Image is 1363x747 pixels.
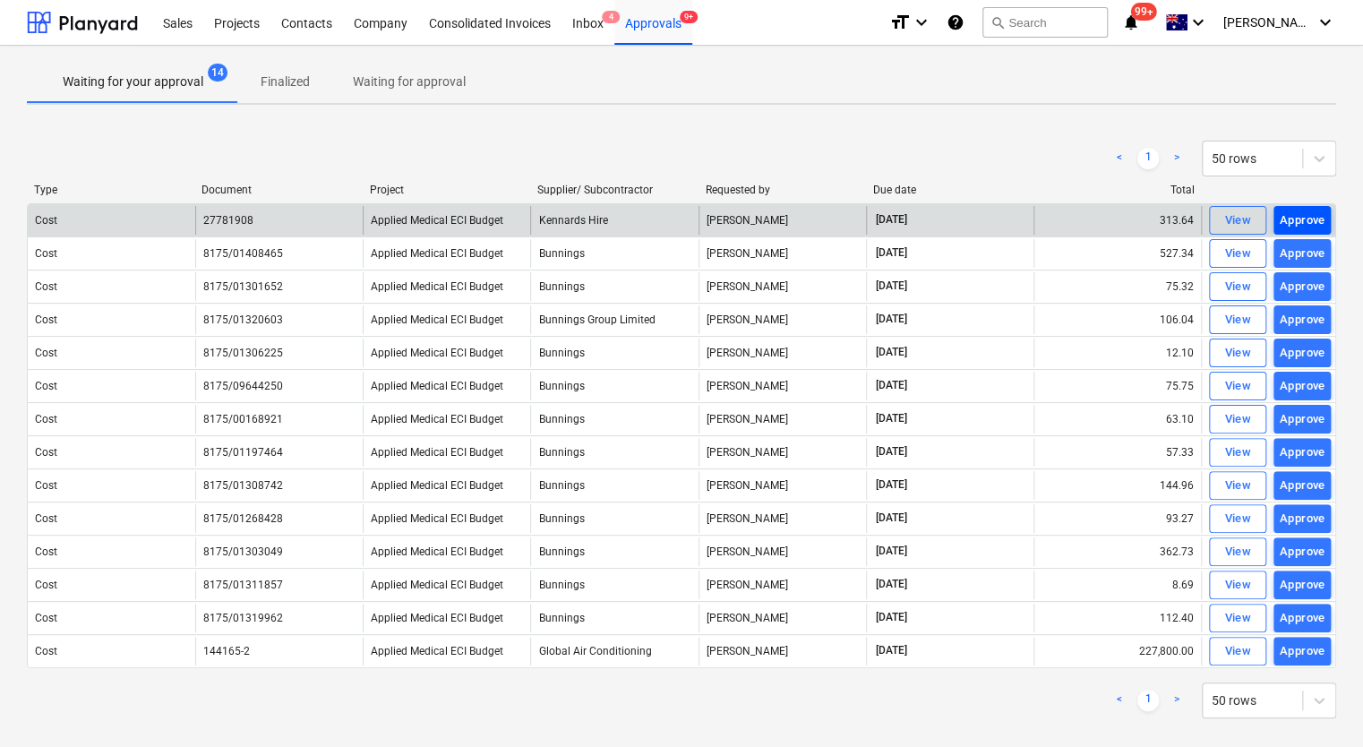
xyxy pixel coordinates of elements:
i: notifications [1122,12,1140,33]
div: Bunnings [530,471,698,500]
span: Applied Medical ECI Budget [371,579,503,591]
div: Total [1042,184,1195,196]
div: 8175/01303049 [203,545,283,558]
div: Supplier/ Subcontractor [537,184,690,196]
div: [PERSON_NAME] [699,206,866,235]
div: View [1224,409,1251,430]
a: Previous page [1109,148,1130,169]
div: 8175/01311857 [203,579,283,591]
div: Cost [35,645,57,657]
span: Applied Medical ECI Budget [371,347,503,359]
div: Cost [35,446,57,459]
div: Approve [1280,210,1325,231]
div: [PERSON_NAME] [699,637,866,665]
div: Global Air Conditioning [530,637,698,665]
button: Approve [1273,372,1331,400]
button: View [1209,537,1266,566]
div: 8175/01268428 [203,512,283,525]
a: Page 1 is your current page [1137,148,1159,169]
button: Approve [1273,637,1331,665]
div: Approve [1280,244,1325,264]
div: [PERSON_NAME] [699,438,866,467]
div: Kennards Hire [530,206,698,235]
button: View [1209,405,1266,434]
span: [PERSON_NAME] [1223,15,1313,30]
div: Approve [1280,608,1325,629]
button: View [1209,504,1266,533]
div: View [1224,310,1251,331]
div: Approve [1280,542,1325,562]
div: Approve [1280,277,1325,297]
button: Search [982,7,1108,38]
button: View [1209,471,1266,500]
div: Approve [1280,476,1325,496]
div: [PERSON_NAME] [699,604,866,632]
div: Cost [35,280,57,293]
div: Bunnings [530,405,698,434]
div: 8175/01408465 [203,247,283,260]
div: Cost [35,347,57,359]
p: Finalized [261,73,310,91]
div: Due date [873,184,1026,196]
span: Applied Medical ECI Budget [371,645,503,657]
div: View [1224,244,1251,264]
div: Cost [35,313,57,326]
div: [PERSON_NAME] [699,405,866,434]
div: Approve [1280,641,1325,662]
button: View [1209,571,1266,599]
div: [PERSON_NAME] [699,372,866,400]
div: 8175/01308742 [203,479,283,492]
span: [DATE] [874,643,909,658]
div: View [1224,277,1251,297]
button: View [1209,339,1266,367]
button: Approve [1273,272,1331,301]
div: 313.64 [1033,206,1201,235]
button: View [1209,438,1266,467]
div: [PERSON_NAME] [699,272,866,301]
div: Type [34,184,187,196]
span: Applied Medical ECI Budget [371,479,503,492]
a: Next page [1166,690,1187,711]
div: Cost [35,247,57,260]
button: View [1209,239,1266,268]
button: Approve [1273,339,1331,367]
div: Bunnings [530,239,698,268]
button: Approve [1273,504,1331,533]
a: Page 1 is your current page [1137,690,1159,711]
div: Cost [35,512,57,525]
div: Document [201,184,355,196]
i: format_size [889,12,911,33]
div: 8175/01306225 [203,347,283,359]
div: Bunnings [530,272,698,301]
div: 106.04 [1033,305,1201,334]
div: View [1224,343,1251,364]
span: [DATE] [874,511,909,526]
div: 227,800.00 [1033,637,1201,665]
div: Bunnings [530,537,698,566]
span: [DATE] [874,577,909,592]
div: View [1224,608,1251,629]
span: Applied Medical ECI Budget [371,545,503,558]
span: Applied Medical ECI Budget [371,380,503,392]
div: Bunnings [530,604,698,632]
div: Bunnings [530,372,698,400]
div: Bunnings Group Limited [530,305,698,334]
div: View [1224,542,1251,562]
div: View [1224,575,1251,596]
div: 144.96 [1033,471,1201,500]
p: Waiting for your approval [63,73,203,91]
div: 75.32 [1033,272,1201,301]
div: 527.34 [1033,239,1201,268]
button: Approve [1273,405,1331,434]
div: 8.69 [1033,571,1201,599]
div: [PERSON_NAME] [699,239,866,268]
a: Next page [1166,148,1187,169]
button: View [1209,637,1266,665]
div: [PERSON_NAME] [699,504,866,533]
div: Cost [35,579,57,591]
div: 8175/01319962 [203,612,283,624]
span: Applied Medical ECI Budget [371,313,503,326]
button: Approve [1273,438,1331,467]
span: Applied Medical ECI Budget [371,247,503,260]
div: 144165-2 [203,645,250,657]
